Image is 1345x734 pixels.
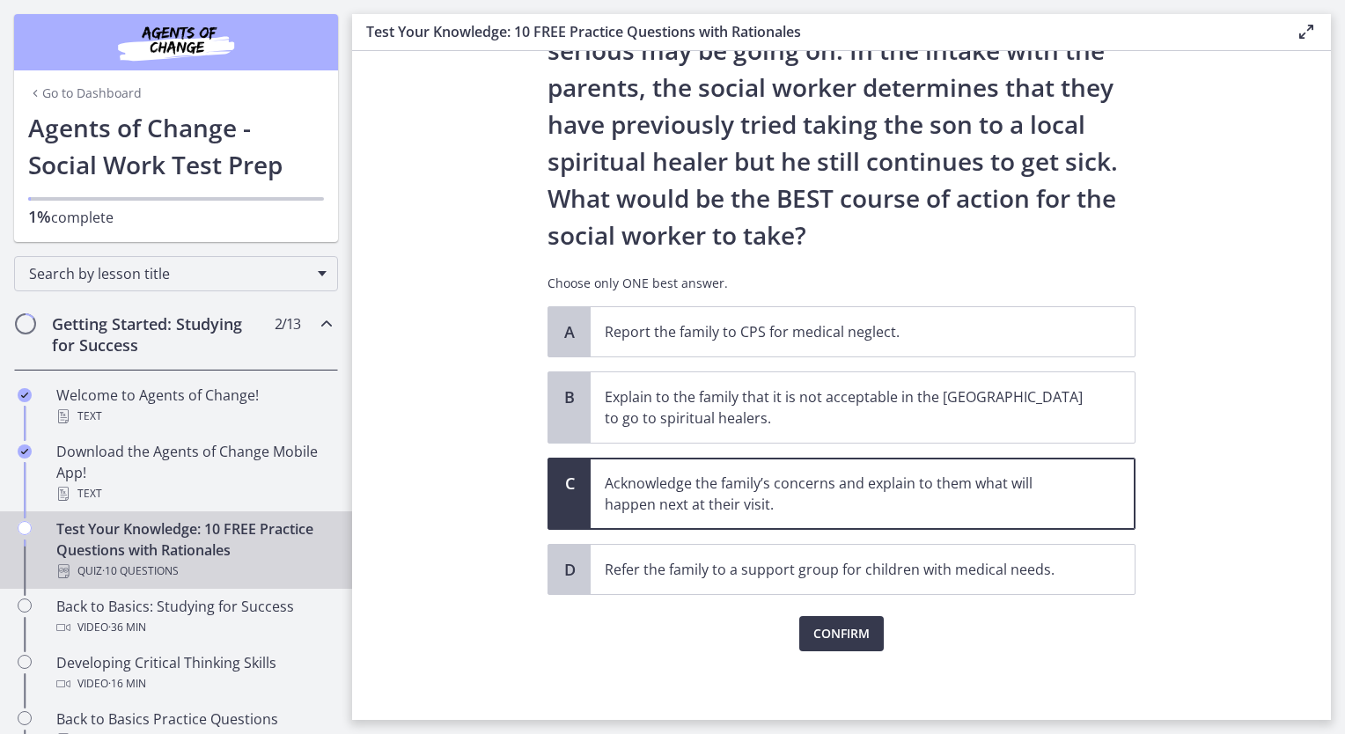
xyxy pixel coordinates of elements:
span: · 36 min [108,617,146,638]
p: Choose only ONE best answer. [548,275,1136,292]
div: Search by lesson title [14,256,338,291]
span: 1% [28,206,51,227]
span: D [559,559,580,580]
span: B [559,386,580,407]
p: Refer the family to a support group for children with medical needs. [605,559,1085,580]
h2: Getting Started: Studying for Success [52,313,267,356]
span: C [559,473,580,494]
div: Test Your Knowledge: 10 FREE Practice Questions with Rationales [56,518,331,582]
div: Developing Critical Thinking Skills [56,652,331,694]
button: Confirm [799,616,884,651]
div: Welcome to Agents of Change! [56,385,331,427]
div: Text [56,483,331,504]
div: Back to Basics: Studying for Success [56,596,331,638]
i: Completed [18,444,32,459]
span: A [559,321,580,342]
a: Go to Dashboard [28,84,142,102]
h1: Agents of Change - Social Work Test Prep [28,109,324,183]
span: · 10 Questions [102,561,179,582]
p: complete [28,206,324,228]
p: Report the family to CPS for medical neglect. [605,321,1085,342]
div: Video [56,617,331,638]
h3: Test Your Knowledge: 10 FREE Practice Questions with Rationales [366,21,1268,42]
p: Explain to the family that it is not acceptable in the [GEOGRAPHIC_DATA] to go to spiritual healers. [605,386,1085,429]
div: Text [56,406,331,427]
p: Acknowledge the family’s concerns and explain to them what will happen next at their visit. [605,473,1085,515]
span: Confirm [813,623,870,644]
span: 2 / 13 [275,313,300,334]
i: Completed [18,388,32,402]
span: Search by lesson title [29,264,309,283]
div: Quiz [56,561,331,582]
img: Agents of Change [70,21,282,63]
div: Video [56,673,331,694]
div: Download the Agents of Change Mobile App! [56,441,331,504]
span: · 16 min [108,673,146,694]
